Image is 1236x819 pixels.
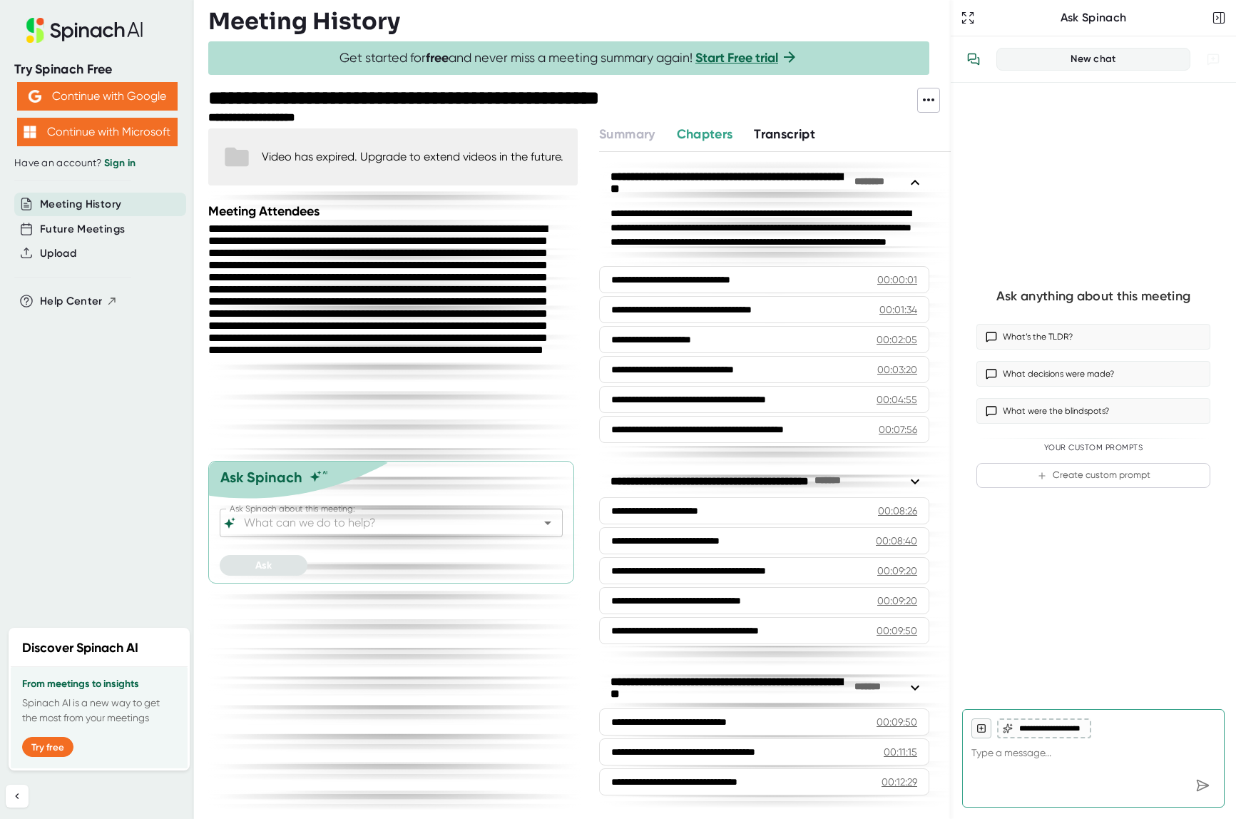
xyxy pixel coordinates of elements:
[877,362,917,377] div: 00:03:20
[958,8,978,28] button: Expand to Ask Spinach page
[877,594,917,608] div: 00:09:20
[22,639,138,658] h2: Discover Spinach AI
[40,196,121,213] button: Meeting History
[599,126,655,142] span: Summary
[976,361,1210,387] button: What decisions were made?
[882,775,917,789] div: 00:12:29
[241,513,516,533] input: What can we do to help?
[877,715,917,729] div: 00:09:50
[877,273,917,287] div: 00:00:01
[1209,8,1229,28] button: Close conversation sidebar
[208,203,581,219] div: Meeting Attendees
[877,392,917,407] div: 00:04:55
[22,678,176,690] h3: From meetings to insights
[599,125,655,144] button: Summary
[976,398,1210,424] button: What were the blindspots?
[677,126,733,142] span: Chapters
[877,624,917,638] div: 00:09:50
[879,422,917,437] div: 00:07:56
[6,785,29,808] button: Collapse sidebar
[22,696,176,726] p: Spinach AI is a new way to get the most from your meetings
[879,302,917,317] div: 00:01:34
[978,11,1209,25] div: Ask Spinach
[996,288,1190,305] div: Ask anything about this meeting
[104,157,136,169] a: Sign in
[538,513,558,533] button: Open
[976,324,1210,350] button: What’s the TLDR?
[426,50,449,66] b: free
[878,504,917,518] div: 00:08:26
[1006,53,1181,66] div: New chat
[695,50,778,66] a: Start Free trial
[976,443,1210,453] div: Your Custom Prompts
[208,8,400,35] h3: Meeting History
[29,90,41,103] img: Aehbyd4JwY73AAAAAElFTkSuQmCC
[40,293,118,310] button: Help Center
[22,737,73,757] button: Try free
[754,126,815,142] span: Transcript
[40,221,125,238] button: Future Meetings
[1190,773,1215,798] div: Send message
[220,555,307,576] button: Ask
[17,118,178,146] button: Continue with Microsoft
[255,559,272,571] span: Ask
[876,534,917,548] div: 00:08:40
[339,50,798,66] span: Get started for and never miss a meeting summary again!
[754,125,815,144] button: Transcript
[14,61,180,78] div: Try Spinach Free
[262,150,563,163] div: Video has expired. Upgrade to extend videos in the future.
[677,125,733,144] button: Chapters
[40,293,103,310] span: Help Center
[877,564,917,578] div: 00:09:20
[14,157,180,170] div: Have an account?
[884,745,917,759] div: 00:11:15
[17,82,178,111] button: Continue with Google
[976,463,1210,488] button: Create custom prompt
[220,469,302,486] div: Ask Spinach
[877,332,917,347] div: 00:02:05
[959,45,988,73] button: View conversation history
[40,245,76,262] button: Upload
